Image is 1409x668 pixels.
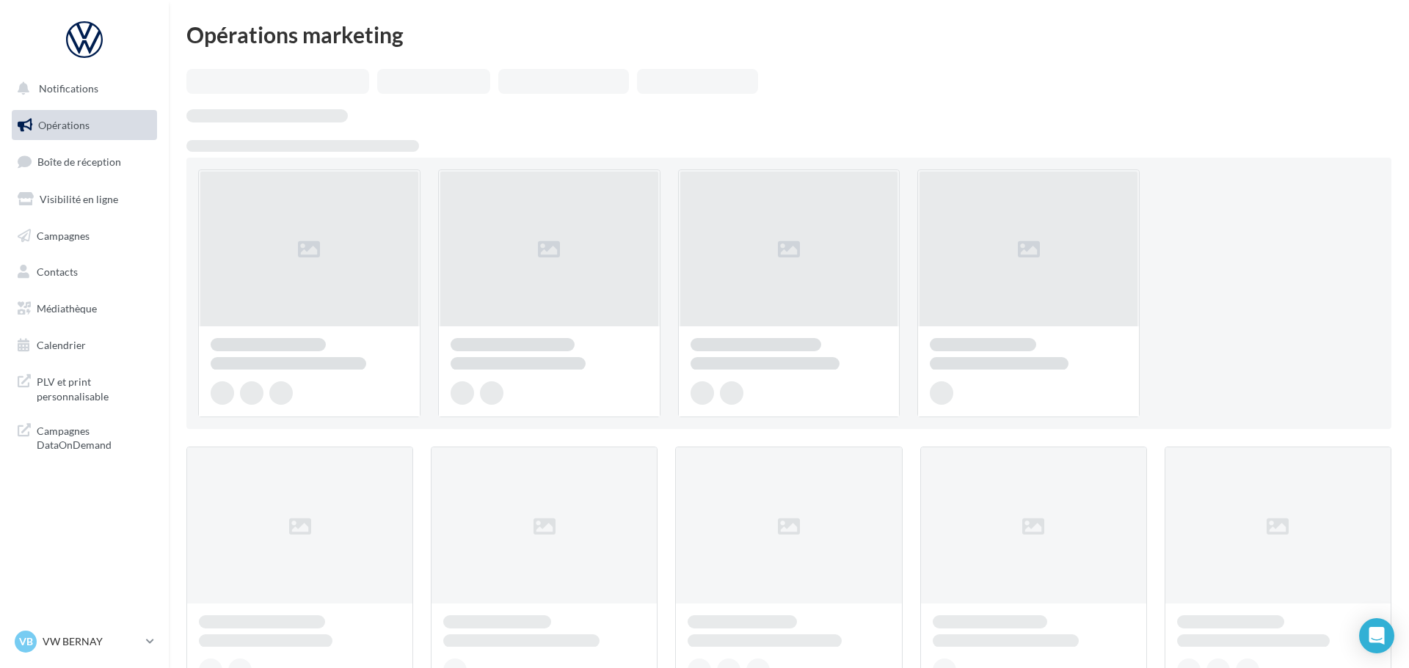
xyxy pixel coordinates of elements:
[37,229,90,241] span: Campagnes
[9,73,154,104] button: Notifications
[12,628,157,656] a: VB VW BERNAY
[37,372,151,403] span: PLV et print personnalisable
[37,421,151,452] span: Campagnes DataOnDemand
[19,634,33,649] span: VB
[37,265,78,278] span: Contacts
[37,155,121,168] span: Boîte de réception
[9,184,160,215] a: Visibilité en ligne
[38,119,90,131] span: Opérations
[9,330,160,361] a: Calendrier
[37,339,86,351] span: Calendrier
[39,82,98,95] span: Notifications
[9,257,160,287] a: Contacts
[43,634,140,649] p: VW BERNAY
[9,366,160,409] a: PLV et print personnalisable
[9,146,160,177] a: Boîte de réception
[9,110,160,141] a: Opérations
[9,293,160,324] a: Médiathèque
[37,302,97,315] span: Médiathèque
[186,23,1391,45] div: Opérations marketing
[9,221,160,252] a: Campagnes
[9,415,160,458] a: Campagnes DataOnDemand
[40,193,118,205] span: Visibilité en ligne
[1359,618,1394,653] div: Open Intercom Messenger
